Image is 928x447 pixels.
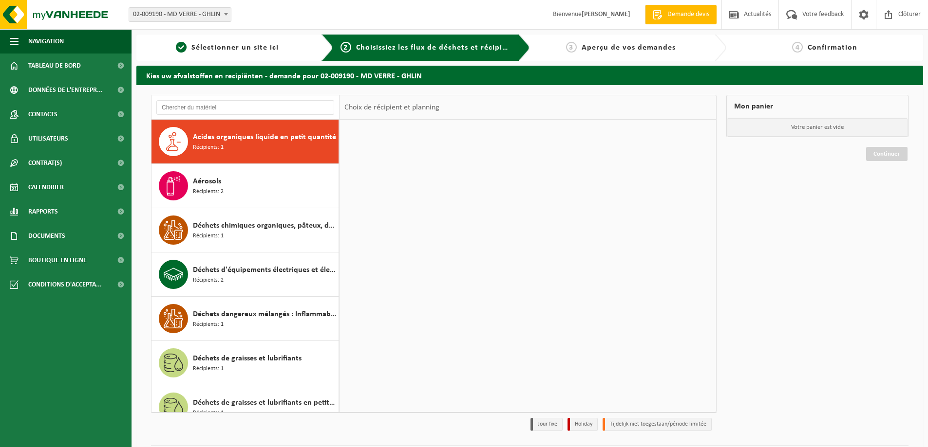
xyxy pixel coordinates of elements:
span: Récipients: 1 [193,320,224,329]
span: 4 [792,42,803,53]
span: 02-009190 - MD VERRE - GHLIN [129,7,231,22]
span: Boutique en ligne [28,248,87,272]
p: Votre panier est vide [727,118,908,137]
span: Confirmation [808,44,857,52]
span: Acides organiques liquide en petit quantité [193,131,336,143]
span: Rapports [28,199,58,224]
input: Chercher du matériel [156,100,334,115]
a: Demande devis [645,5,717,24]
span: Choisissiez les flux de déchets et récipients [356,44,518,52]
span: Documents [28,224,65,248]
strong: [PERSON_NAME] [582,11,630,18]
button: Déchets chimiques organiques, pâteux, dangereux Récipients: 1 [152,208,339,252]
span: Récipients: 1 [193,364,224,374]
span: Contrat(s) [28,151,62,175]
a: 1Sélectionner un site ici [141,42,314,54]
span: 1 [176,42,187,53]
button: Déchets de graisses et lubrifiants Récipients: 1 [152,341,339,385]
span: Déchets de graisses et lubrifiants en petit emballage [193,397,336,409]
span: Conditions d'accepta... [28,272,102,297]
li: Tijdelijk niet toegestaan/période limitée [603,418,712,431]
span: Sélectionner un site ici [191,44,279,52]
span: Contacts [28,102,57,126]
a: Continuer [866,147,908,161]
span: 3 [566,42,577,53]
span: Déchets dangereux mélangés : Inflammable - Corrosif [193,308,336,320]
span: Navigation [28,29,64,54]
span: Aperçu de vos demandes [582,44,676,52]
span: Calendrier [28,175,64,199]
button: Aérosols Récipients: 2 [152,164,339,208]
span: Données de l'entrepr... [28,78,103,102]
span: Utilisateurs [28,126,68,151]
button: Déchets dangereux mélangés : Inflammable - Corrosif Récipients: 1 [152,297,339,341]
span: 02-009190 - MD VERRE - GHLIN [129,8,231,21]
span: Aérosols [193,176,221,187]
span: Récipients: 1 [193,232,224,241]
span: Déchets chimiques organiques, pâteux, dangereux [193,220,336,232]
span: Récipients: 2 [193,187,224,197]
h2: Kies uw afvalstoffen en recipiënten - demande pour 02-009190 - MD VERRE - GHLIN [136,66,923,85]
div: Mon panier [726,95,909,118]
div: Choix de récipient et planning [340,95,444,120]
span: Récipients: 1 [193,409,224,418]
li: Holiday [568,418,598,431]
span: Récipients: 1 [193,143,224,152]
button: Acides organiques liquide en petit quantité Récipients: 1 [152,120,339,164]
button: Déchets d'équipements électriques et électroniques - Sans tubes cathodiques Récipients: 2 [152,252,339,297]
li: Jour fixe [530,418,563,431]
span: Demande devis [665,10,712,19]
span: Tableau de bord [28,54,81,78]
span: 2 [341,42,351,53]
span: Déchets de graisses et lubrifiants [193,353,302,364]
span: Récipients: 2 [193,276,224,285]
span: Déchets d'équipements électriques et électroniques - Sans tubes cathodiques [193,264,336,276]
button: Déchets de graisses et lubrifiants en petit emballage Récipients: 1 [152,385,339,429]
